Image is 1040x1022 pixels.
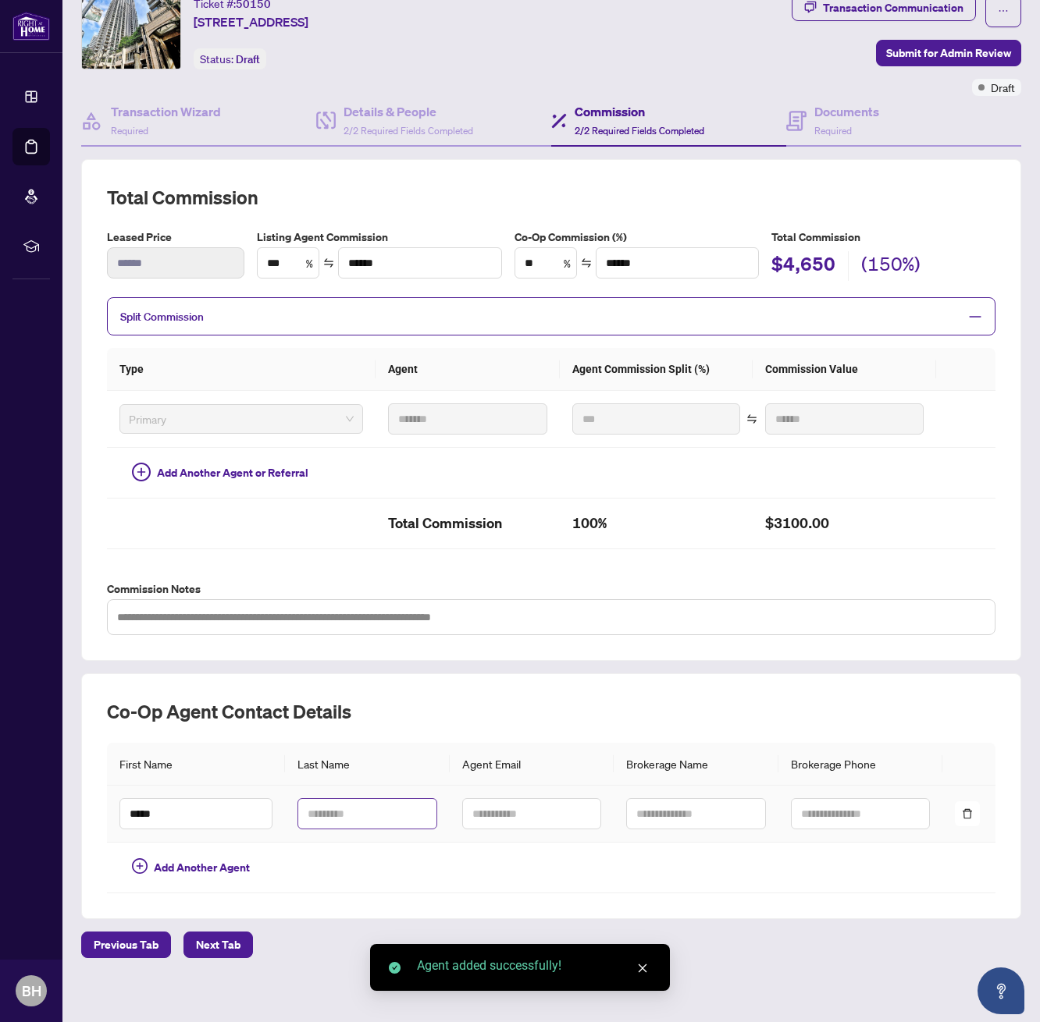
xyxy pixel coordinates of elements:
h2: Total Commission [107,185,995,210]
a: Close [634,960,651,977]
div: Status: [194,48,266,69]
span: ellipsis [998,5,1009,16]
h2: $3100.00 [765,511,924,536]
th: Agent Email [450,743,614,786]
span: Required [111,125,148,137]
h2: (150%) [861,251,921,281]
span: close [637,963,648,974]
span: Next Tab [196,932,240,957]
img: logo [12,12,50,41]
span: swap [581,257,592,268]
th: Commission Value [753,348,936,391]
span: Previous Tab [94,932,158,957]
span: swap [323,257,334,268]
th: Agent Commission Split (%) [560,348,753,391]
th: First Name [107,743,285,786]
h4: Transaction Wizard [111,102,221,121]
span: 2/2 Required Fields Completed [575,125,704,137]
span: [STREET_ADDRESS] [194,12,308,31]
button: Add Another Agent or Referral [119,460,321,485]
h4: Commission [575,102,704,121]
th: Type [107,348,376,391]
button: Open asap [978,967,1024,1014]
th: Agent [376,348,559,391]
span: check-circle [389,962,401,974]
h4: Details & People [344,102,473,121]
span: Split Commission [120,310,204,324]
label: Listing Agent Commission [257,229,501,246]
label: Co-Op Commission (%) [515,229,759,246]
th: Brokerage Name [614,743,778,786]
span: plus-circle [132,463,151,481]
span: plus-circle [132,858,148,874]
span: minus [968,310,982,324]
span: Required [814,125,852,137]
span: Draft [236,52,260,66]
label: Leased Price [107,229,244,246]
span: Draft [991,79,1015,96]
span: Primary [129,407,354,431]
th: Brokerage Phone [778,743,942,786]
button: Submit for Admin Review [876,40,1021,66]
div: Agent added successfully! [417,956,651,975]
span: delete [962,808,973,819]
span: Add Another Agent [154,859,250,876]
button: Add Another Agent [119,855,262,880]
span: Submit for Admin Review [886,41,1011,66]
span: 2/2 Required Fields Completed [344,125,473,137]
h2: 100% [572,511,740,536]
div: Split Commission [107,297,995,335]
h4: Documents [814,102,879,121]
h5: Total Commission [771,229,995,246]
span: swap [746,413,757,424]
span: Add Another Agent or Referral [157,464,308,481]
button: Next Tab [183,932,253,958]
th: Last Name [285,743,449,786]
h2: $4,650 [771,251,835,281]
h2: Total Commission [388,511,547,536]
span: BH [22,980,41,1002]
h2: Co-op Agent Contact Details [107,699,995,724]
button: Previous Tab [81,932,171,958]
label: Commission Notes [107,580,995,598]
